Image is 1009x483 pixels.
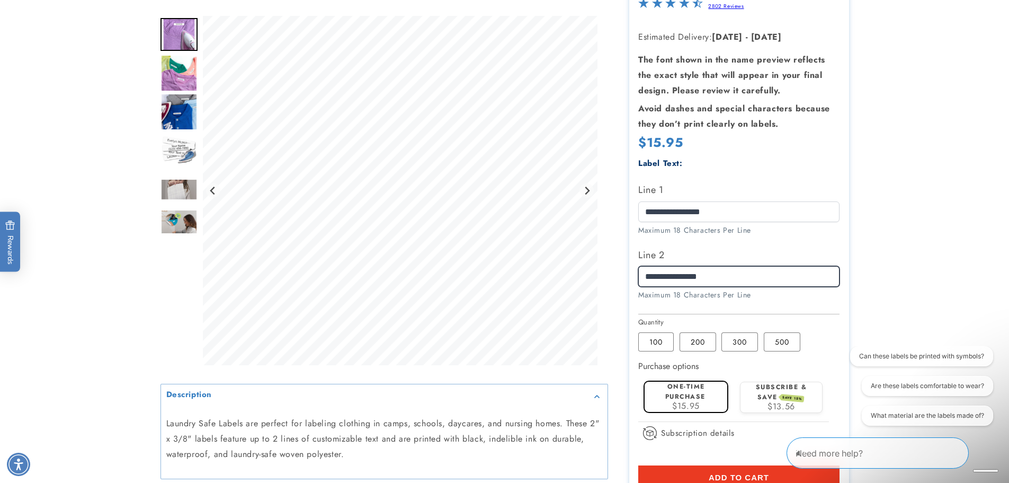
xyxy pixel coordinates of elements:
span: SAVE 15% [780,394,804,402]
strong: [DATE] [712,31,743,43]
label: Label Text: [638,157,683,169]
button: Go to last slide [206,183,220,198]
span: $15.95 [638,133,683,152]
img: Iron on name labels ironed to shirt collar [160,93,198,130]
summary: Description [161,384,608,408]
span: Add to cart [709,473,769,482]
strong: [DATE] [751,31,782,43]
img: Iron on name label being ironed to shirt [160,18,198,51]
div: Maximum 18 Characters Per Line [638,225,840,236]
div: Maximum 18 Characters Per Line [638,289,840,301]
legend: Quantity [638,317,665,328]
p: Estimated Delivery: [638,30,840,45]
iframe: Gorgias live chat conversation starters [835,346,998,435]
div: Go to slide 1 [160,16,198,53]
div: Go to slide 3 [160,93,198,130]
div: Accessibility Menu [7,453,30,476]
span: Subscription details [661,427,735,440]
a: 2802 Reviews - open in a new tab [708,2,744,10]
span: $13.56 [767,400,795,412]
label: Subscribe & save [756,382,807,402]
label: 500 [764,332,800,352]
label: 200 [680,332,716,352]
label: Line 2 [638,247,840,264]
div: Go to slide 2 [160,55,198,92]
label: Line 1 [638,181,840,198]
img: null [160,178,198,200]
strong: The font shown in the name preview reflects the exact style that will appear in your final design... [638,54,825,96]
label: 300 [721,332,758,352]
div: Go to slide 4 [160,132,198,169]
label: One-time purchase [665,382,706,401]
span: Rewards [5,220,15,264]
img: Iron on name tags ironed to a t-shirt [160,55,198,92]
span: 4.5-star overall rating [638,1,703,13]
div: Go to slide 6 [160,209,198,247]
span: $15.95 [672,400,700,412]
label: 100 [638,332,674,352]
img: Iron-on name labels with an iron [160,132,198,169]
img: Iron-On Labels - Label Land [160,209,198,247]
strong: Avoid dashes and special characters because they don’t print clearly on labels. [638,102,830,130]
div: Go to slide 5 [160,171,198,208]
p: Laundry Safe Labels are perfect for labeling clothing in camps, schools, daycares, and nursing ho... [166,416,602,462]
h2: Description [166,389,212,400]
label: Purchase options [638,360,699,372]
strong: - [746,31,748,43]
iframe: Gorgias Floating Chat [787,433,998,472]
button: Next slide [579,183,594,198]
